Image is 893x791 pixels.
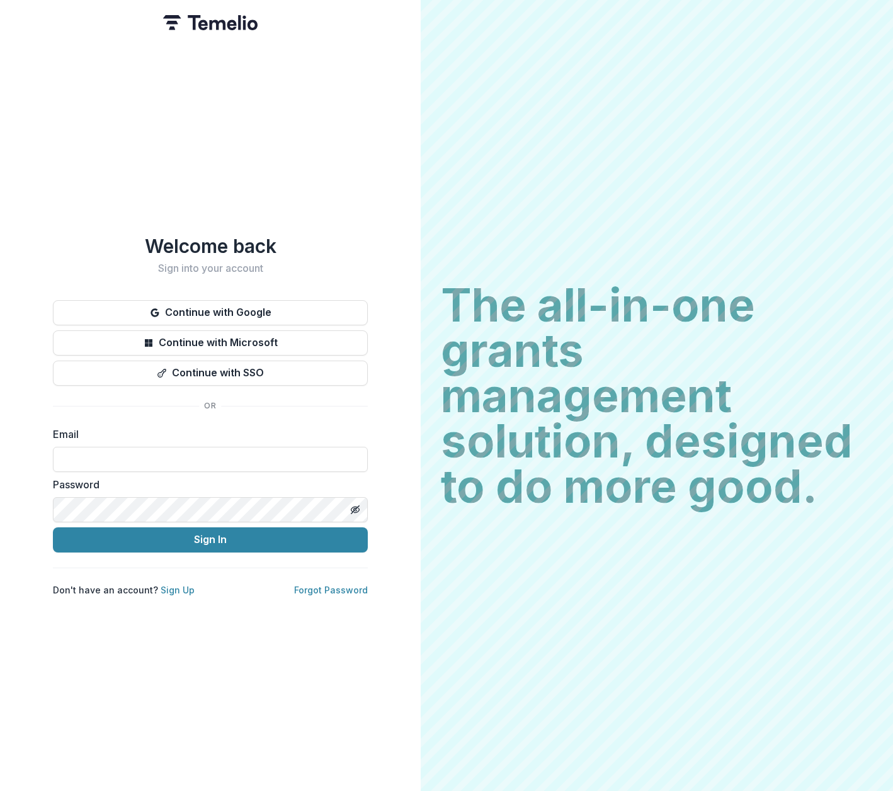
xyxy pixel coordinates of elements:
button: Continue with SSO [53,361,368,386]
button: Toggle password visibility [345,500,365,520]
button: Sign In [53,527,368,553]
h1: Welcome back [53,235,368,257]
a: Forgot Password [294,585,368,595]
label: Password [53,477,360,492]
button: Continue with Microsoft [53,330,368,356]
button: Continue with Google [53,300,368,325]
p: Don't have an account? [53,583,195,597]
label: Email [53,427,360,442]
h2: Sign into your account [53,262,368,274]
img: Temelio [163,15,258,30]
a: Sign Up [161,585,195,595]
